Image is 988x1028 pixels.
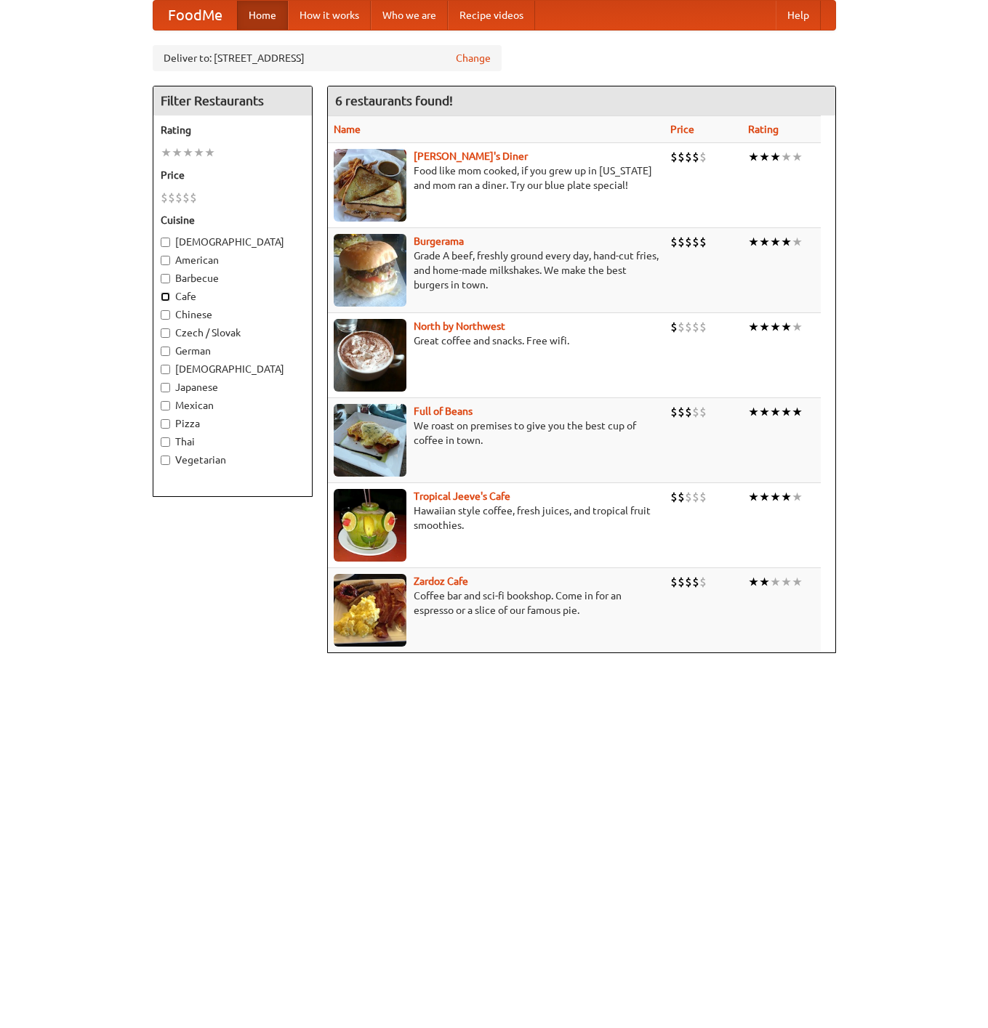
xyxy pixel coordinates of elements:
[153,45,502,71] div: Deliver to: [STREET_ADDRESS]
[161,310,170,320] input: Chinese
[161,145,172,161] li: ★
[792,404,803,420] li: ★
[748,319,759,335] li: ★
[792,149,803,165] li: ★
[161,325,305,340] label: Czech / Slovak
[692,489,699,505] li: $
[161,307,305,322] label: Chinese
[670,574,678,590] li: $
[161,328,170,338] input: Czech / Slovak
[161,213,305,227] h5: Cuisine
[678,319,685,335] li: $
[770,319,781,335] li: ★
[670,234,678,250] li: $
[334,489,406,562] img: jeeves.jpg
[759,489,770,505] li: ★
[414,235,464,247] a: Burgerama
[699,404,707,420] li: $
[161,419,170,429] input: Pizza
[334,574,406,647] img: zardoz.jpg
[161,416,305,431] label: Pizza
[334,418,659,448] p: We roast on premises to give you the best cup of coffee in town.
[237,1,288,30] a: Home
[153,1,237,30] a: FoodMe
[678,234,685,250] li: $
[161,383,170,392] input: Japanese
[692,149,699,165] li: $
[678,489,685,505] li: $
[759,319,770,335] li: ★
[161,437,170,447] input: Thai
[670,149,678,165] li: $
[692,319,699,335] li: $
[161,292,170,301] input: Cafe
[161,274,170,283] input: Barbecue
[414,150,528,162] b: [PERSON_NAME]'s Diner
[161,190,168,206] li: $
[699,489,707,505] li: $
[161,253,305,267] label: American
[161,434,305,449] label: Thai
[193,145,204,161] li: ★
[334,503,659,533] p: Hawaiian style coffee, fresh juices, and tropical fruit smoothies.
[161,453,305,467] label: Vegetarian
[414,490,510,502] a: Tropical Jeeve's Cafe
[748,489,759,505] li: ★
[692,404,699,420] li: $
[371,1,448,30] a: Who we are
[685,404,692,420] li: $
[770,489,781,505] li: ★
[334,248,659,292] p: Grade A beef, freshly ground every day, hand-cut fries, and home-made milkshakes. We make the bes...
[414,320,505,332] a: North by Northwest
[670,124,694,135] a: Price
[759,404,770,420] li: ★
[748,574,759,590] li: ★
[678,574,685,590] li: $
[748,404,759,420] li: ★
[172,145,182,161] li: ★
[781,489,792,505] li: ★
[448,1,535,30] a: Recipe videos
[685,319,692,335] li: $
[161,456,170,465] input: Vegetarian
[748,149,759,165] li: ★
[161,398,305,413] label: Mexican
[161,365,170,374] input: [DEMOGRAPHIC_DATA]
[334,404,406,477] img: beans.jpg
[699,149,707,165] li: $
[670,319,678,335] li: $
[792,234,803,250] li: ★
[161,289,305,304] label: Cafe
[759,574,770,590] li: ★
[759,149,770,165] li: ★
[781,149,792,165] li: ★
[161,380,305,394] label: Japanese
[678,404,685,420] li: $
[685,149,692,165] li: $
[414,405,473,417] b: Full of Beans
[781,234,792,250] li: ★
[759,234,770,250] li: ★
[770,149,781,165] li: ★
[161,123,305,137] h5: Rating
[161,168,305,182] h5: Price
[781,574,792,590] li: ★
[161,362,305,376] label: [DEMOGRAPHIC_DATA]
[161,347,170,356] input: German
[161,256,170,265] input: American
[161,344,305,358] label: German
[334,234,406,307] img: burgerama.jpg
[288,1,371,30] a: How it works
[190,190,197,206] li: $
[670,404,678,420] li: $
[334,319,406,392] img: north.jpg
[685,234,692,250] li: $
[335,94,453,108] ng-pluralize: 6 restaurants found!
[699,574,707,590] li: $
[770,234,781,250] li: ★
[182,190,190,206] li: $
[770,404,781,420] li: ★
